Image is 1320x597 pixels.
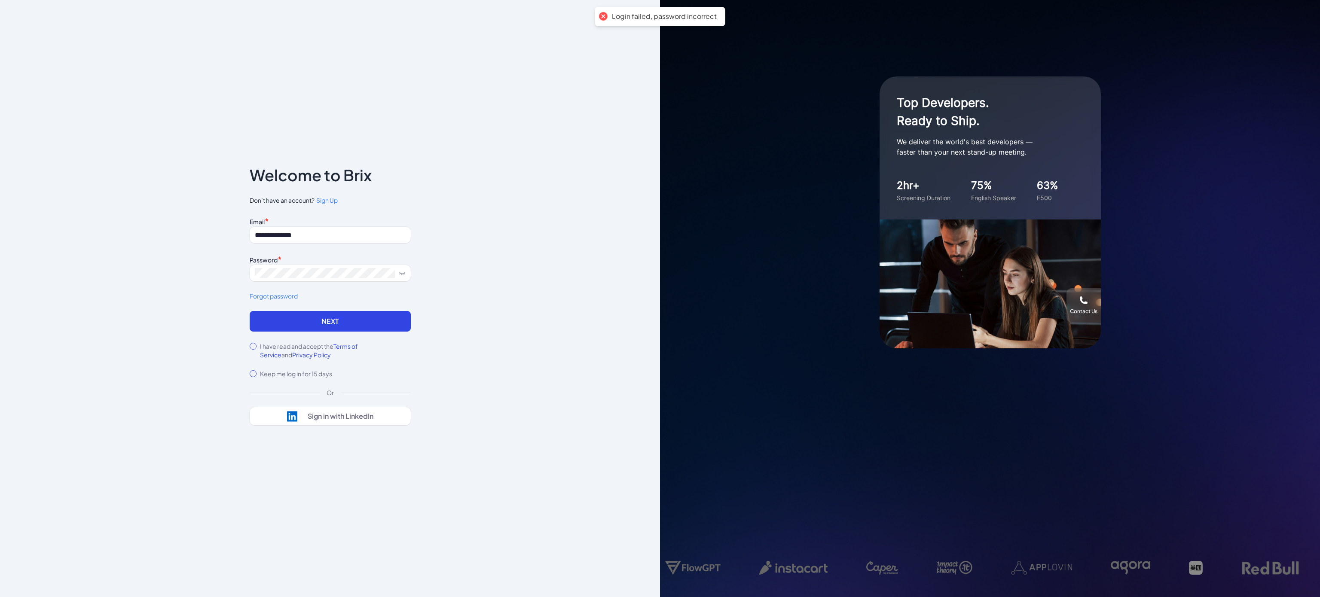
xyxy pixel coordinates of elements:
div: F500 [1037,193,1058,202]
p: Welcome to Brix [250,168,372,182]
div: Or [320,388,341,397]
p: We deliver the world's best developers — faster than your next stand-up meeting. [897,137,1069,157]
div: English Speaker [971,193,1016,202]
div: 75% [971,178,1016,193]
button: Sign in with LinkedIn [250,407,411,425]
a: Sign Up [315,196,338,205]
span: Privacy Policy [292,351,331,359]
div: 63% [1037,178,1058,193]
div: Screening Duration [897,193,950,202]
div: 2hr+ [897,178,950,193]
div: Login failed, password incorrect [612,12,717,21]
button: Contact Us [1066,288,1101,323]
div: Sign in with LinkedIn [308,412,373,420]
a: Forgot password [250,292,411,301]
h1: Top Developers. Ready to Ship. [897,94,1069,130]
div: Contact Us [1070,308,1097,315]
label: Keep me log in for 15 days [260,369,332,378]
span: Sign Up [316,196,338,204]
label: I have read and accept the and [260,342,411,359]
label: Password [250,256,278,264]
label: Email [250,218,265,225]
button: Next [250,311,411,332]
span: Don’t have an account? [250,196,411,205]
